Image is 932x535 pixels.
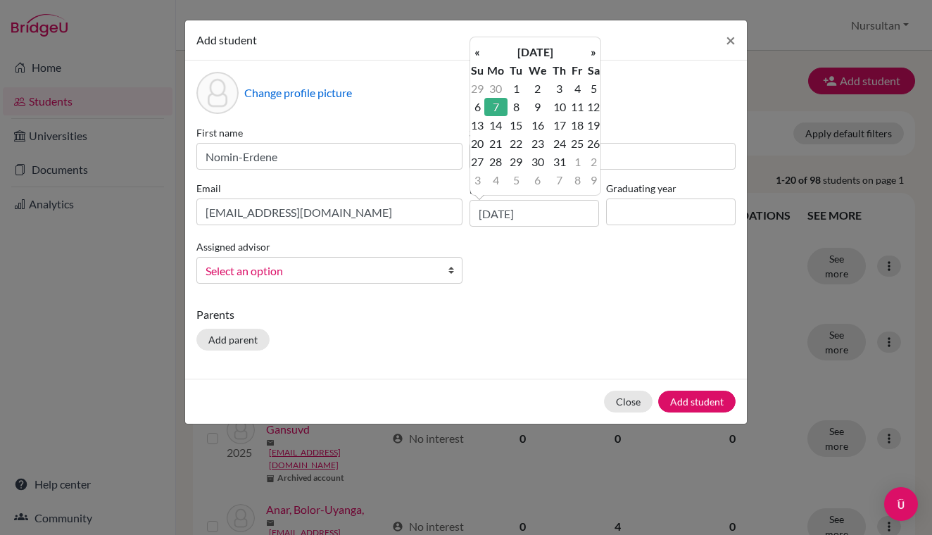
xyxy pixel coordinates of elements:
[550,171,568,189] td: 7
[525,61,550,80] th: We
[470,125,736,140] label: Surname
[550,80,568,98] td: 3
[470,116,484,134] td: 13
[550,134,568,153] td: 24
[604,391,653,413] button: Close
[525,80,550,98] td: 2
[508,80,525,98] td: 1
[569,61,586,80] th: Fr
[525,116,550,134] td: 16
[470,134,484,153] td: 20
[569,134,586,153] td: 25
[550,61,568,80] th: Th
[606,181,736,196] label: Graduating year
[525,134,550,153] td: 23
[525,153,550,171] td: 30
[196,329,270,351] button: Add parent
[470,80,484,98] td: 29
[484,134,508,153] td: 21
[508,98,525,116] td: 8
[484,80,508,98] td: 30
[196,125,462,140] label: First name
[550,116,568,134] td: 17
[196,72,239,114] div: Profile picture
[550,98,568,116] td: 10
[508,116,525,134] td: 15
[206,262,435,280] span: Select an option
[586,80,600,98] td: 5
[569,153,586,171] td: 1
[525,171,550,189] td: 6
[569,116,586,134] td: 18
[726,30,736,50] span: ×
[196,239,270,254] label: Assigned advisor
[508,134,525,153] td: 22
[196,306,736,323] p: Parents
[484,153,508,171] td: 28
[484,43,586,61] th: [DATE]
[586,61,600,80] th: Sa
[484,98,508,116] td: 7
[470,98,484,116] td: 6
[196,33,257,46] span: Add student
[586,98,600,116] td: 12
[586,171,600,189] td: 9
[586,116,600,134] td: 19
[508,61,525,80] th: Tu
[586,134,600,153] td: 26
[658,391,736,413] button: Add student
[484,116,508,134] td: 14
[470,200,599,227] input: dd/mm/yyyy
[569,80,586,98] td: 4
[550,153,568,171] td: 31
[508,153,525,171] td: 29
[586,43,600,61] th: »
[884,487,918,521] div: Open Intercom Messenger
[470,61,484,80] th: Su
[586,153,600,171] td: 2
[714,20,747,60] button: Close
[196,181,462,196] label: Email
[470,171,484,189] td: 3
[525,98,550,116] td: 9
[484,171,508,189] td: 4
[569,98,586,116] td: 11
[470,43,484,61] th: «
[484,61,508,80] th: Mo
[470,153,484,171] td: 27
[569,171,586,189] td: 8
[508,171,525,189] td: 5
